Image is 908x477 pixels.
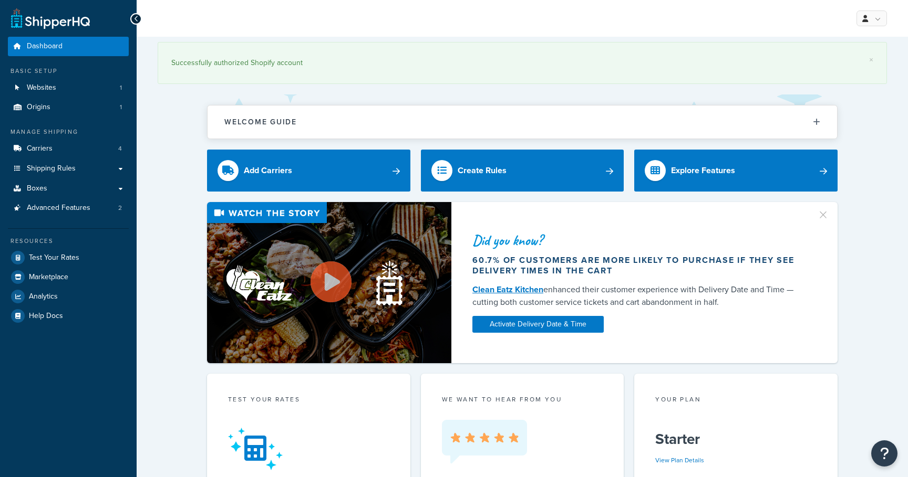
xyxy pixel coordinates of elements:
div: Successfully authorized Shopify account [171,56,873,70]
a: Shipping Rules [8,159,129,178]
span: 4 [118,144,122,153]
button: Open Resource Center [871,440,897,467]
div: Resources [8,237,129,246]
a: View Plan Details [655,455,704,465]
a: Dashboard [8,37,129,56]
a: Carriers4 [8,139,129,158]
a: Create Rules [421,150,624,192]
a: × [869,56,873,64]
div: 60.7% of customers are more likely to purchase if they see delivery times in the cart [472,255,804,276]
a: Test Your Rates [8,248,129,267]
a: Add Carriers [207,150,410,192]
a: Advanced Features2 [8,198,129,218]
img: Video thumbnail [207,202,451,363]
span: Carriers [27,144,53,153]
span: Origins [27,103,50,112]
button: Welcome Guide [208,105,837,139]
div: enhanced their customer experience with Delivery Date and Time — cutting both customer service ti... [472,283,804,309]
span: Boxes [27,184,47,193]
div: Add Carriers [244,163,292,178]
div: Basic Setup [8,67,129,76]
div: Manage Shipping [8,128,129,136]
div: Did you know? [472,233,804,248]
span: 1 [120,103,122,112]
a: Explore Features [634,150,838,192]
span: Test Your Rates [29,253,79,262]
a: Websites1 [8,78,129,98]
span: Advanced Features [27,204,90,213]
li: Websites [8,78,129,98]
span: 2 [118,204,122,213]
a: Clean Eatz Kitchen [472,283,543,295]
li: Advanced Features [8,198,129,218]
div: Explore Features [671,163,735,178]
div: Test your rates [228,395,389,407]
p: we want to hear from you [442,395,603,404]
div: Your Plan [655,395,817,407]
h2: Welcome Guide [224,118,297,126]
a: Analytics [8,287,129,306]
a: Activate Delivery Date & Time [472,316,604,333]
a: Help Docs [8,306,129,325]
span: Shipping Rules [27,164,76,173]
span: Help Docs [29,312,63,321]
div: Create Rules [458,163,507,178]
li: Carriers [8,139,129,158]
span: Dashboard [27,42,63,51]
span: 1 [120,83,122,92]
li: Origins [8,98,129,117]
a: Marketplace [8,268,129,287]
a: Origins1 [8,98,129,117]
span: Analytics [29,292,58,301]
a: Boxes [8,179,129,198]
span: Marketplace [29,273,68,282]
span: Websites [27,83,56,92]
h5: Starter [655,431,817,448]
